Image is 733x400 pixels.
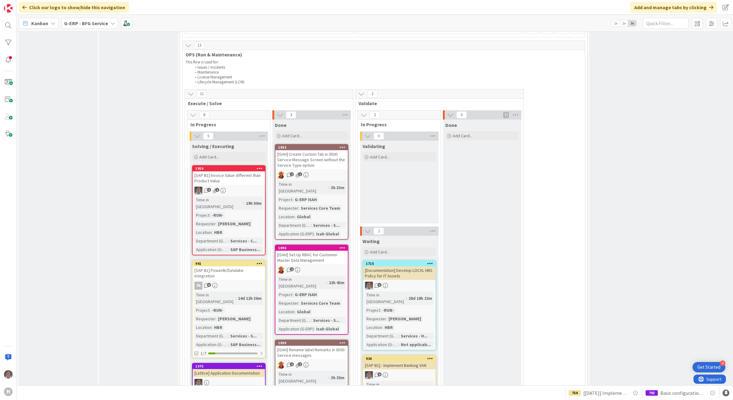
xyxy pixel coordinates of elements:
[212,324,213,331] span: :
[277,317,311,324] div: Department (G-ERP)
[374,227,384,235] span: 2
[292,291,293,298] span: :
[213,229,224,236] div: HBR
[366,261,436,266] div: 1715
[194,238,228,244] div: Department (G-ERP)
[192,75,582,80] li: License Management
[363,356,436,361] div: 936
[299,205,342,211] div: Services Core Team
[275,266,348,274] div: LC
[365,307,380,314] div: Project
[194,315,216,322] div: Requester
[314,230,315,237] span: :
[275,122,286,128] span: Done
[275,145,348,150] div: 1892
[192,70,582,75] li: Maintenance
[228,341,229,348] span: :
[275,245,348,335] a: 1896[ISAH] Set Up RBAC for Customer Master Data ManagementLCTime in [GEOGRAPHIC_DATA]:22h 43mProj...
[194,333,228,339] div: Department (G-ERP)
[365,324,382,331] div: Location
[275,171,348,179] div: LC
[229,341,262,348] div: SAP Business...
[275,150,348,169] div: [ISAH] Create Custom Tab in 0500 Service Message Screen without the Service Type option
[293,291,318,298] div: G-ERP ISAH
[378,372,382,376] span: 9
[195,364,265,368] div: 1375
[217,220,252,227] div: [PERSON_NAME]
[199,154,219,160] span: Add Card...
[365,291,406,305] div: Time in [GEOGRAPHIC_DATA]
[236,295,236,302] span: :
[277,266,285,274] img: LC
[277,213,294,220] div: Location
[228,333,229,339] span: :
[193,266,265,280] div: [SAP B1] PowerBi/Datalake Integration
[453,133,472,139] span: Add Card...
[210,307,225,314] div: -RUN-
[660,389,704,397] span: Basic configuration Isah test environment HSG
[383,324,394,331] div: HBR
[456,111,467,119] span: 0
[406,295,407,302] span: :
[277,371,328,384] div: Time in [GEOGRAPHIC_DATA]
[194,341,228,348] div: Application (G-ERP)
[315,326,340,332] div: Isah Global
[295,213,312,220] div: Global
[363,260,436,350] a: 1715[Documentation] Develop LOCAL HBS Policy for IT AssetsPSTime in [GEOGRAPHIC_DATA]:28d 18h 22m...
[4,387,13,396] div: H
[290,267,294,271] span: 2
[277,361,285,369] img: LC
[386,315,387,322] span: :
[363,261,436,280] div: 1715[Documentation] Develop LOCAL HBS Policy for IT Assets
[363,261,436,266] div: 1715
[275,346,348,359] div: [ISAH] Rename label Remarks in 0500 Service messages
[192,260,266,358] a: 941[SAP B1] PowerBi/Datalake IntegrationFATime in [GEOGRAPHIC_DATA]:14d 12h 36mProject:-RUN-Reque...
[193,379,265,387] div: PS
[275,245,348,264] div: 1896[ISAH] Set Up RBAC for Customer Master Data Management
[199,111,209,119] span: 8
[365,341,398,348] div: Application (G-ERP)
[197,90,207,97] span: 11
[244,200,244,207] span: :
[277,230,314,237] div: Application (G-ERP)
[236,295,263,302] div: 14d 12h 36m
[188,100,345,106] span: Execute / Solve
[612,20,620,26] span: 1x
[329,184,346,191] div: 3h 33m
[282,133,302,139] span: Add Card...
[366,356,436,361] div: 936
[286,111,296,119] span: 3
[381,307,395,314] div: -RUN-
[194,379,202,387] img: PS
[363,356,436,369] div: 936[SAP B1] - Implement Banking VAN
[370,249,390,255] span: Add Card...
[193,187,265,195] div: PS
[370,111,380,119] span: 2
[399,341,432,348] div: Not applicab...
[311,317,312,324] span: :
[365,333,398,339] div: Department (G-ERP)
[312,317,341,324] div: Services - S...
[359,100,516,106] span: Validate
[367,90,378,97] span: 2
[693,362,725,372] div: Open Get Started checklist, remaining modules: 4
[213,324,224,331] div: HBR
[186,60,582,65] p: This flow is used for:
[4,370,13,379] img: PS
[290,172,294,176] span: 2
[194,246,228,253] div: Application (G-ERP)
[31,20,48,27] span: Kanban
[193,166,265,185] div: 1959[SAP B1] Invoice Value different than Product Value
[311,222,312,229] span: :
[195,166,265,171] div: 1959
[193,364,265,369] div: 1375
[399,333,429,339] div: Services - H...
[195,261,265,266] div: 941
[64,20,108,26] b: G-ERP - BFG Service
[643,18,689,29] input: Quick Filter...
[628,20,636,26] span: 3x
